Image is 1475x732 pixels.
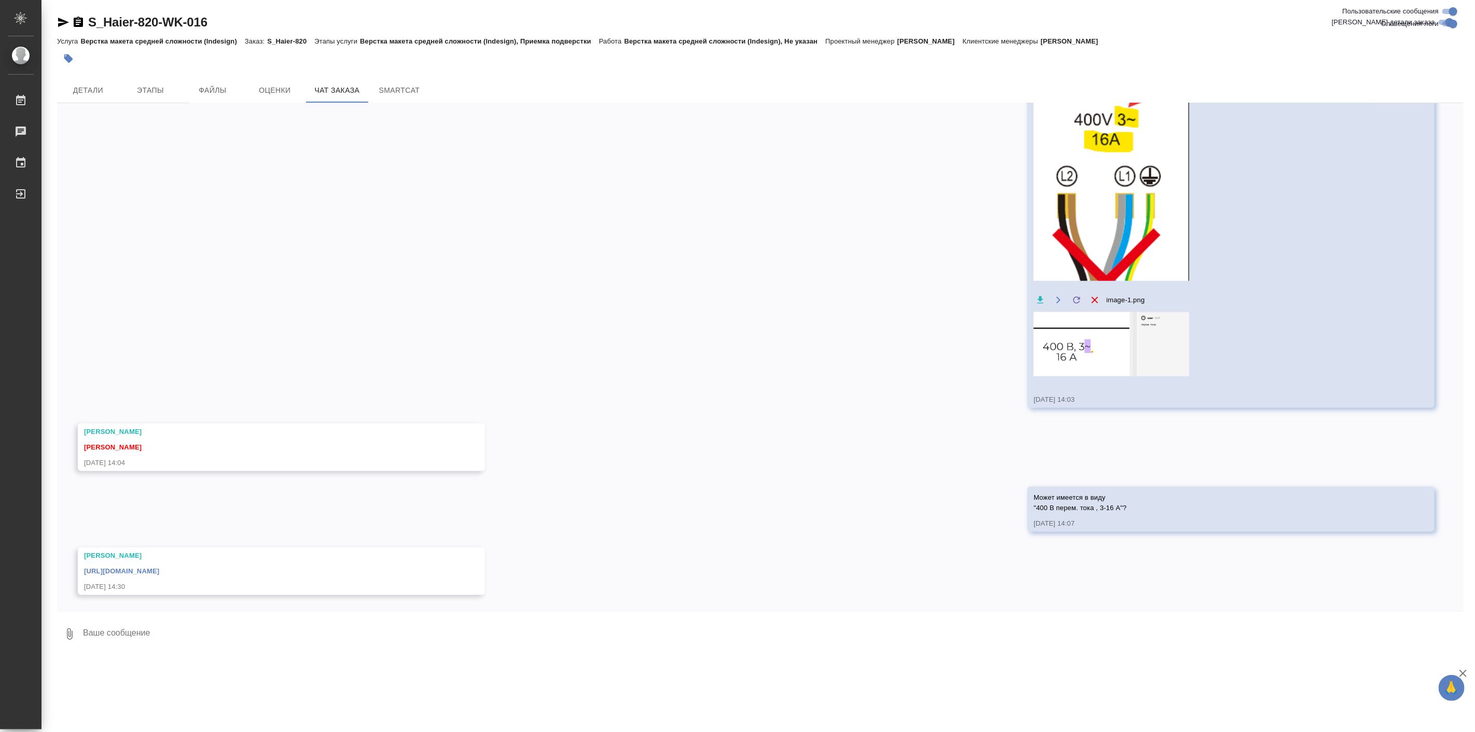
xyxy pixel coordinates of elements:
span: Оценки [250,84,300,97]
p: Клиентские менеджеры [963,37,1041,45]
button: Скопировать ссылку для ЯМессенджера [57,16,69,29]
img: image.png [1034,59,1189,281]
span: Чат заказа [312,84,362,97]
span: [PERSON_NAME] детали заказа [1332,17,1435,27]
p: Верстка макета средней сложности (Indesign), Не указан [624,37,826,45]
p: [PERSON_NAME] [1041,37,1106,45]
a: [URL][DOMAIN_NAME] [84,567,159,575]
p: Работа [599,37,624,45]
span: Детали [63,84,113,97]
div: [PERSON_NAME] [84,427,449,437]
p: Верстка макета средней сложности (Indesign) [80,37,245,45]
p: S_Haier-820 [267,37,314,45]
div: [DATE] 14:04 [84,458,449,468]
div: [DATE] 14:07 [1034,518,1398,529]
p: Проектный менеджер [826,37,897,45]
span: Этапы [126,84,175,97]
span: [PERSON_NAME] [84,443,142,451]
p: [PERSON_NAME] [897,37,963,45]
span: Пользовательские сообщения [1342,6,1439,17]
label: Обновить файл [1070,294,1083,307]
span: 🙏 [1443,677,1460,699]
span: Оповещения-логи [1381,19,1439,29]
button: Скопировать ссылку [72,16,85,29]
p: Услуга [57,37,80,45]
button: 🙏 [1439,675,1465,701]
img: image-1.png [1034,312,1189,376]
span: Может имеется в виду "400 В перем. тока , 3-16 А"? [1034,494,1126,512]
div: [PERSON_NAME] [84,551,449,561]
p: Этапы услуги [314,37,360,45]
a: S_Haier-820-WK-016 [88,15,207,29]
button: Открыть на драйве [1052,294,1065,307]
p: Заказ: [245,37,267,45]
button: Удалить файл [1088,294,1101,307]
button: Скачать [1034,294,1047,307]
p: Верстка макета средней сложности (Indesign), Приемка подверстки [360,37,599,45]
div: [DATE] 14:30 [84,582,449,592]
span: image-1.png [1106,295,1145,305]
div: [DATE] 14:03 [1034,395,1398,405]
span: SmartCat [374,84,424,97]
button: Добавить тэг [57,47,80,70]
span: Файлы [188,84,238,97]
